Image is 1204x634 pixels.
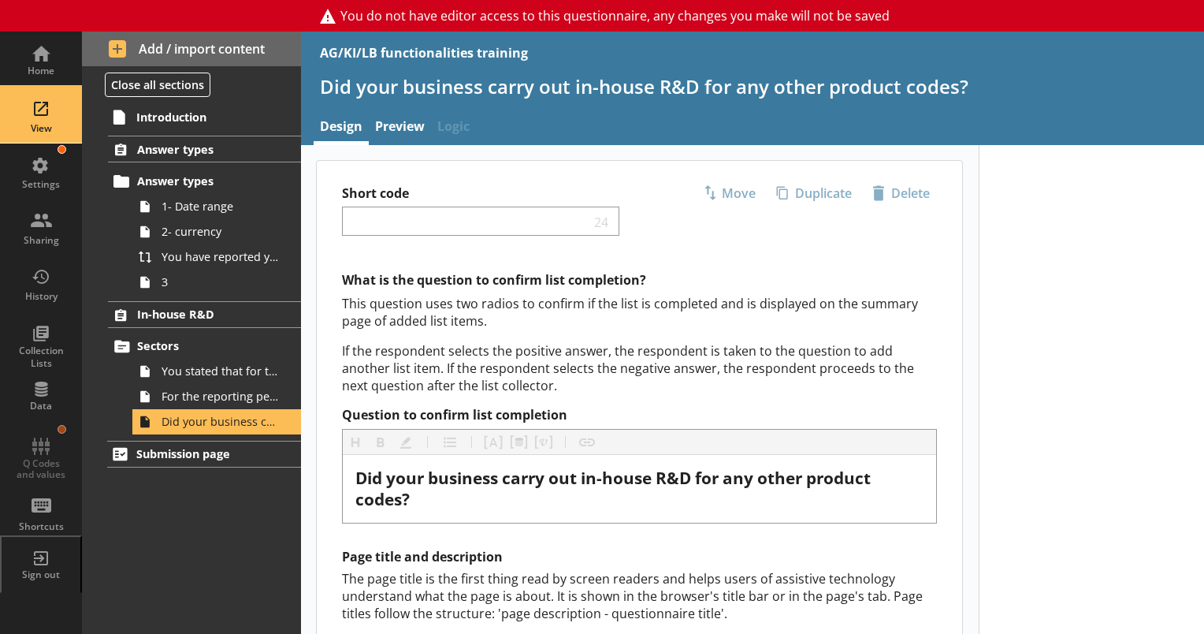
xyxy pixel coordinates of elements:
label: Question to confirm list completion [342,407,937,423]
span: Did your business carry out in-house R&D for any other product codes? [355,467,875,510]
h1: Did your business carry out in-house R&D for any other product codes? [320,74,1185,99]
a: Submission page [107,441,301,468]
a: Answer types [108,169,301,194]
a: Sectors [108,334,301,359]
h2: Page title and description [342,549,937,565]
label: Short code [342,185,640,202]
div: Collection Lists [13,345,69,369]
span: You stated that for the period [From] to [To], [Ru Name] carried out in-house R&D. Is this correct? [162,364,280,379]
span: 1- Date range [162,199,280,214]
span: In-house R&D [137,307,273,322]
div: Data [13,400,69,412]
span: Answer types [137,142,273,157]
span: Did your business carry out in-house R&D for any other product codes? [162,414,280,429]
a: Did your business carry out in-house R&D for any other product codes? [132,409,301,434]
div: Settings [13,178,69,191]
p: If the respondent selects the positive answer, the respondent is taken to the question to add ano... [342,342,937,394]
a: Answer types [108,136,301,162]
a: 2- currency [132,219,301,244]
a: You have reported your business's gross non-capital expenditure on salaries and wages for civil R... [132,244,301,270]
a: Design [314,111,369,145]
a: You stated that for the period [From] to [To], [Ru Name] carried out in-house R&D. Is this correct? [132,359,301,384]
h2: What is the question to confirm list completion? [342,271,937,289]
div: Shortcuts [13,520,69,533]
div: AG/KI/LB functionalities training [320,44,528,62]
span: 24 [591,214,613,229]
a: For the reporting period, for which of the following product codes has your business carried out ... [132,384,301,409]
span: Sectors [137,338,273,353]
li: Answer types1- Date range2- currencyYou have reported your business's gross non-capital expenditu... [115,169,301,295]
a: Preview [369,111,431,145]
span: Add / import content [109,40,275,58]
span: Logic [431,111,476,145]
div: Question to confirm list completion [355,468,923,510]
span: Answer types [137,173,273,188]
li: Answer typesAnswer types1- Date range2- currencyYou have reported your business's gross non-capit... [82,136,301,294]
div: View [13,122,69,135]
span: Introduction [136,110,273,125]
a: In-house R&D [108,301,301,328]
a: Introduction [107,104,301,129]
span: You have reported your business's gross non-capital expenditure on salaries and wages for civil R... [162,249,280,264]
li: In-house R&DSectorsYou stated that for the period [From] to [To], [Ru Name] carried out in-house ... [82,301,301,434]
span: For the reporting period, for which of the following product codes has your business carried out ... [162,389,280,404]
div: Home [13,65,69,77]
div: The page title is the first thing read by screen readers and helps users of assistive technology ... [342,570,937,622]
p: This question uses two radios to confirm if the list is completed and is displayed on the summary... [342,295,937,330]
button: Close all sections [105,73,210,97]
a: 3 [132,270,301,295]
span: 2- currency [162,224,280,239]
div: Sharing [13,234,69,247]
span: Submission page [136,446,273,461]
div: Sign out [13,569,69,581]
span: 3 [162,274,280,289]
li: SectorsYou stated that for the period [From] to [To], [Ru Name] carried out in-house R&D. Is this... [115,334,301,434]
a: 1- Date range [132,194,301,219]
button: Add / import content [82,32,301,66]
div: History [13,290,69,303]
